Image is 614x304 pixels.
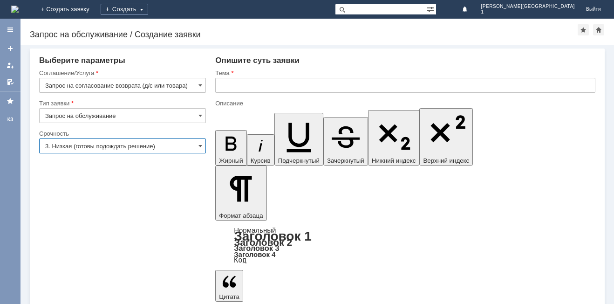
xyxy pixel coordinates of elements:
a: Перейти на домашнюю страницу [11,6,19,13]
span: [PERSON_NAME][GEOGRAPHIC_DATA] [481,4,575,9]
span: Жирный [219,157,243,164]
div: Тема [215,70,594,76]
button: Зачеркнутый [323,117,368,166]
button: Формат абзаца [215,166,266,221]
span: Цитата [219,293,239,300]
a: Мои согласования [3,75,18,90]
button: Курсив [247,134,274,166]
button: Цитата [215,270,243,302]
span: Выберите параметры [39,56,125,65]
div: Формат абзаца [215,227,595,263]
img: logo [11,6,19,13]
a: Мои заявки [3,58,18,73]
button: Подчеркнутый [274,113,323,166]
a: КЗ [3,112,18,127]
button: Верхний индекс [419,108,473,166]
a: Заголовок 2 [234,237,292,248]
a: Заголовок 1 [234,229,312,243]
div: Сделать домашней страницей [593,24,604,35]
span: Опишите суть заявки [215,56,300,65]
span: Расширенный поиск [427,4,436,13]
div: Описание [215,100,594,106]
span: Нижний индекс [372,157,416,164]
div: КЗ [3,116,18,124]
div: Запрос на обслуживание / Создание заявки [30,30,578,39]
div: Тип заявки [39,100,204,106]
div: Срочность [39,131,204,137]
span: Формат абзаца [219,212,263,219]
span: 1 [481,9,575,15]
a: Заголовок 4 [234,250,275,258]
span: Верхний индекс [423,157,469,164]
a: Заголовок 3 [234,244,279,252]
a: Создать заявку [3,41,18,56]
div: Добавить в избранное [578,24,589,35]
span: Курсив [251,157,271,164]
div: Соглашение/Услуга [39,70,204,76]
div: Создать [101,4,148,15]
a: Нормальный [234,226,276,234]
button: Жирный [215,130,247,166]
button: Нижний индекс [368,110,420,166]
span: Зачеркнутый [327,157,364,164]
a: Код [234,256,246,264]
span: Подчеркнутый [278,157,320,164]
